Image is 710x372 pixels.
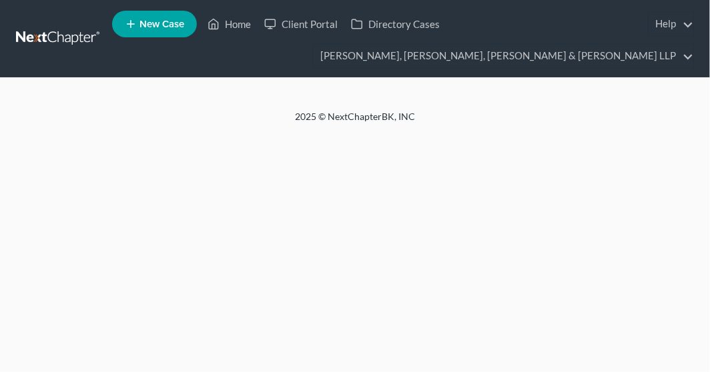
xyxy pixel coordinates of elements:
[258,12,344,36] a: Client Portal
[35,110,675,134] div: 2025 © NextChapterBK, INC
[201,12,258,36] a: Home
[112,11,197,37] new-legal-case-button: New Case
[314,44,693,68] a: [PERSON_NAME], [PERSON_NAME], [PERSON_NAME] & [PERSON_NAME] LLP
[649,12,693,36] a: Help
[344,12,446,36] a: Directory Cases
